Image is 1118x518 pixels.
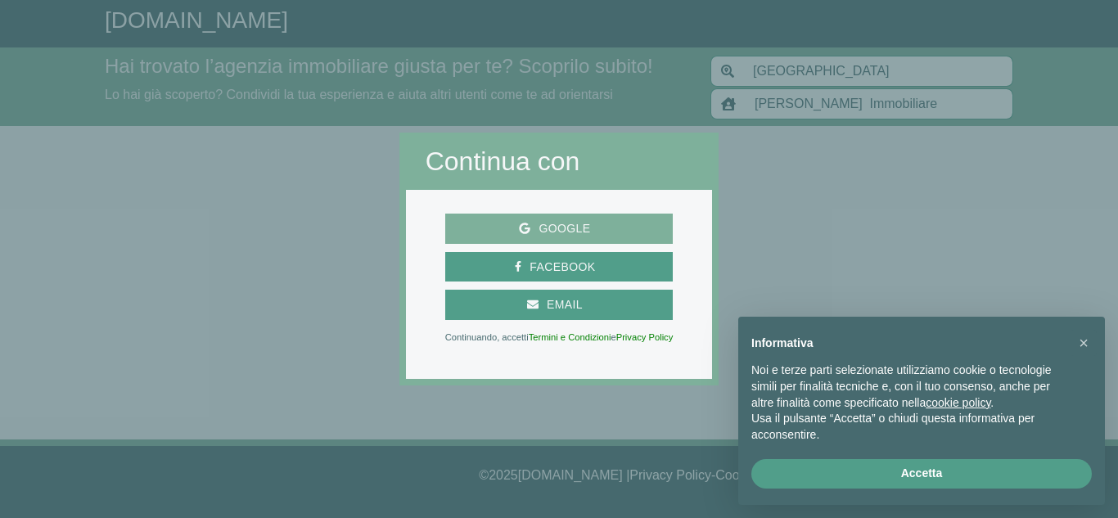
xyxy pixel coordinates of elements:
[445,333,674,341] p: Continuando, accetti e
[1071,330,1097,356] button: Chiudi questa informativa
[926,396,990,409] a: cookie policy - il link si apre in una nuova scheda
[521,257,603,277] span: Facebook
[616,332,674,342] a: Privacy Policy
[530,218,598,239] span: Google
[751,459,1092,489] button: Accetta
[751,363,1066,411] p: Noi e terze parti selezionate utilizziamo cookie o tecnologie simili per finalità tecniche e, con...
[1079,334,1089,352] span: ×
[539,295,591,315] span: Email
[426,146,693,177] h2: Continua con
[751,411,1066,443] p: Usa il pulsante “Accetta” o chiudi questa informativa per acconsentire.
[445,290,674,320] button: Email
[529,332,611,342] a: Termini e Condizioni
[445,214,674,244] button: Google
[445,252,674,282] button: Facebook
[751,336,1066,350] h2: Informativa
